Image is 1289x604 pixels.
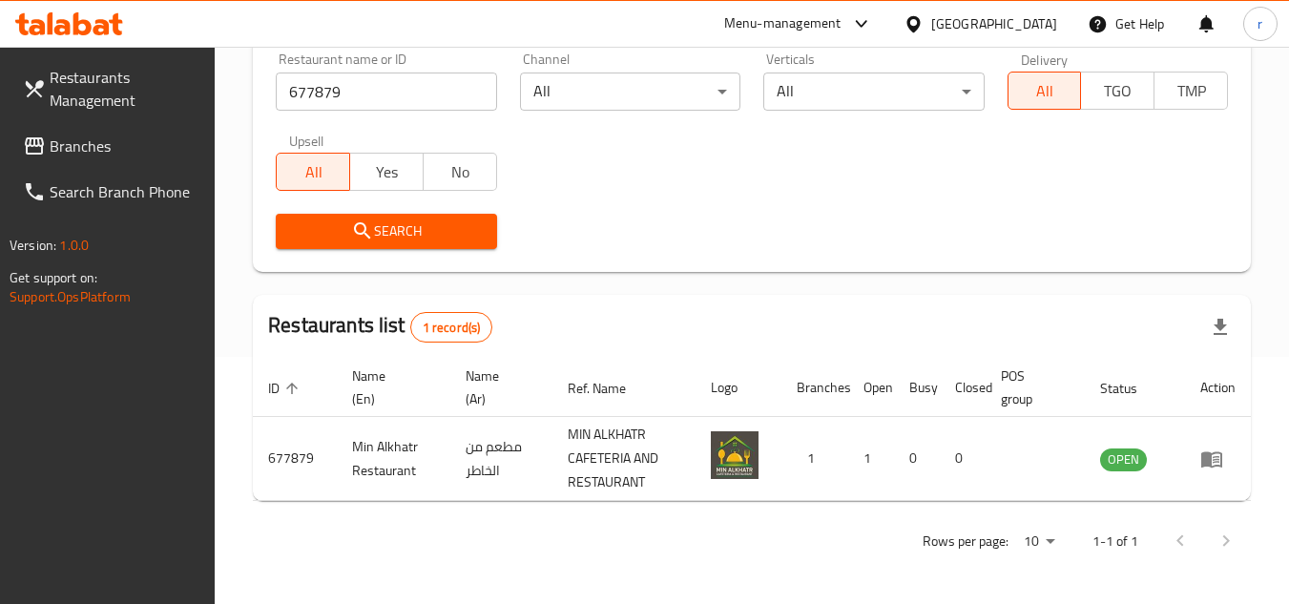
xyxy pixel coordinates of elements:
button: All [1008,72,1082,110]
div: OPEN [1100,448,1147,471]
td: 1 [848,417,894,501]
span: Branches [50,135,200,157]
td: 0 [940,417,986,501]
a: Restaurants Management [8,54,216,123]
span: Name (En) [352,364,427,410]
table: enhanced table [253,359,1251,501]
label: Delivery [1021,52,1069,66]
button: Search [276,214,496,249]
h2: Restaurants list [268,311,492,343]
span: TMP [1162,77,1220,105]
span: Status [1100,377,1162,400]
span: OPEN [1100,448,1147,470]
label: Upsell [289,134,324,147]
div: Rows per page: [1016,528,1062,556]
span: Version: [10,233,56,258]
span: All [284,158,343,186]
div: All [520,73,740,111]
span: Search Branch Phone [50,180,200,203]
div: Export file [1197,304,1243,350]
span: r [1258,13,1262,34]
td: 0 [894,417,940,501]
span: Restaurants Management [50,66,200,112]
th: Branches [781,359,848,417]
a: Search Branch Phone [8,169,216,215]
span: No [431,158,489,186]
button: TMP [1154,72,1228,110]
div: All [763,73,984,111]
th: Logo [696,359,781,417]
div: Menu-management [724,12,842,35]
th: Open [848,359,894,417]
span: Name (Ar) [466,364,530,410]
span: 1 record(s) [411,319,492,337]
td: Min Alkhatr Restaurant [337,417,450,501]
a: Support.OpsPlatform [10,284,131,309]
p: 1-1 of 1 [1092,530,1138,553]
img: Min Alkhatr Restaurant [711,431,759,479]
div: Menu [1200,448,1236,470]
span: 1.0.0 [59,233,89,258]
button: No [423,153,497,191]
span: Get support on: [10,265,97,290]
span: Ref. Name [568,377,651,400]
span: Search [291,219,481,243]
th: Closed [940,359,986,417]
a: Branches [8,123,216,169]
div: [GEOGRAPHIC_DATA] [931,13,1057,34]
div: Total records count [410,312,493,343]
th: Busy [894,359,940,417]
td: 1 [781,417,848,501]
button: All [276,153,350,191]
td: 677879 [253,417,337,501]
span: All [1016,77,1074,105]
span: ID [268,377,304,400]
button: TGO [1080,72,1154,110]
p: Rows per page: [923,530,1008,553]
span: Yes [358,158,416,186]
button: Yes [349,153,424,191]
th: Action [1185,359,1251,417]
td: MIN ALKHATR CAFETERIA AND RESTAURANT [552,417,696,501]
span: POS group [1001,364,1062,410]
span: TGO [1089,77,1147,105]
td: مطعم من الخاطر [450,417,552,501]
input: Search for restaurant name or ID.. [276,73,496,111]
